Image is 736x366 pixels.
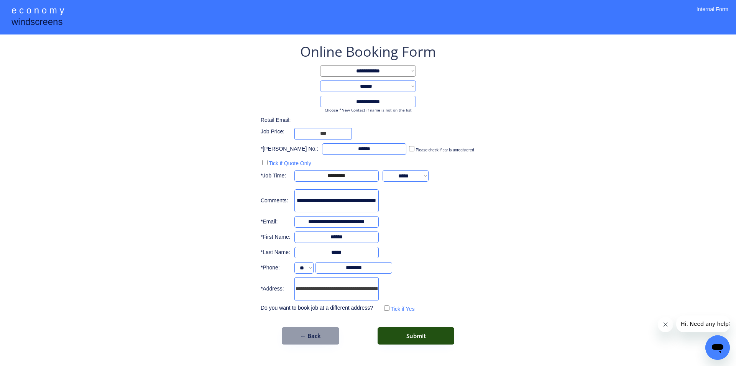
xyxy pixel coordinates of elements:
[261,264,291,272] div: *Phone:
[300,42,436,61] div: Online Booking Form
[11,4,64,18] div: e c o n o m y
[378,327,454,345] button: Submit
[261,233,291,241] div: *First Name:
[261,304,379,312] div: Do you want to book job at a different address?
[11,15,62,30] div: windscreens
[391,306,415,312] label: Tick if Yes
[416,148,474,152] label: Please check if car is unregistered
[261,218,291,226] div: *Email:
[261,197,291,205] div: Comments:
[282,327,339,345] button: ← Back
[261,285,291,293] div: *Address:
[261,128,291,136] div: Job Price:
[658,317,673,332] iframe: Close message
[705,335,730,360] iframe: Button to launch messaging window
[5,5,55,11] span: Hi. Need any help?
[269,160,311,166] label: Tick if Quote Only
[261,172,291,180] div: *Job Time:
[261,249,291,256] div: *Last Name:
[676,315,730,332] iframe: Message from company
[320,107,416,113] div: Choose *New Contact if name is not on the list
[261,117,299,124] div: Retail Email:
[697,6,728,23] div: Internal Form
[261,145,318,153] div: *[PERSON_NAME] No.:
